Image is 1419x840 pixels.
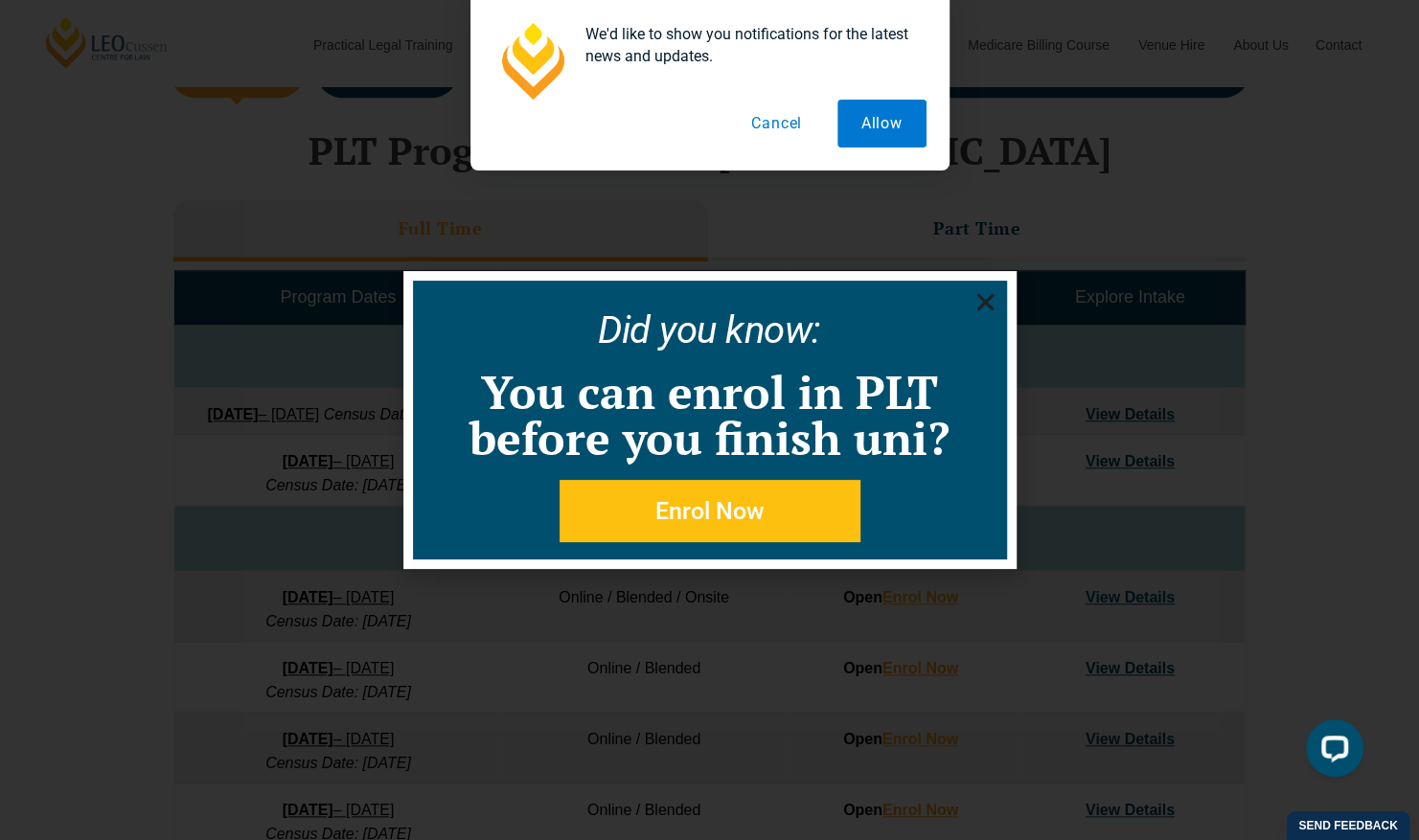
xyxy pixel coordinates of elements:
a: You can enrol in PLT before you finish uni? [469,361,950,468]
iframe: LiveChat chat widget [1291,712,1371,792]
a: Close [973,290,997,314]
span: Enrol Now [655,499,765,523]
a: Did you know: [598,307,821,352]
img: notification icon [493,23,570,100]
a: Enrol Now [560,480,860,542]
div: We'd like to show you notifications for the latest news and updates. [570,23,927,67]
button: Cancel [727,100,826,148]
button: Allow [837,100,927,148]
